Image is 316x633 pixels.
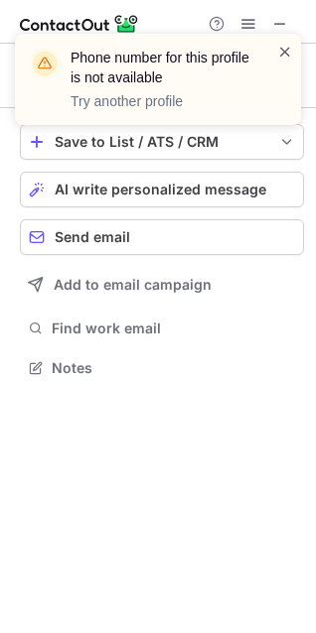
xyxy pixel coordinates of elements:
[52,319,296,337] span: Find work email
[20,315,304,342] button: Find work email
[71,91,253,111] p: Try another profile
[20,172,304,207] button: AI write personalized message
[71,48,253,87] header: Phone number for this profile is not available
[52,359,296,377] span: Notes
[29,48,61,79] img: warning
[54,277,212,293] span: Add to email campaign
[20,267,304,303] button: Add to email campaign
[20,219,304,255] button: Send email
[20,354,304,382] button: Notes
[55,229,130,245] span: Send email
[20,12,139,36] img: ContactOut v5.3.10
[55,182,266,197] span: AI write personalized message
